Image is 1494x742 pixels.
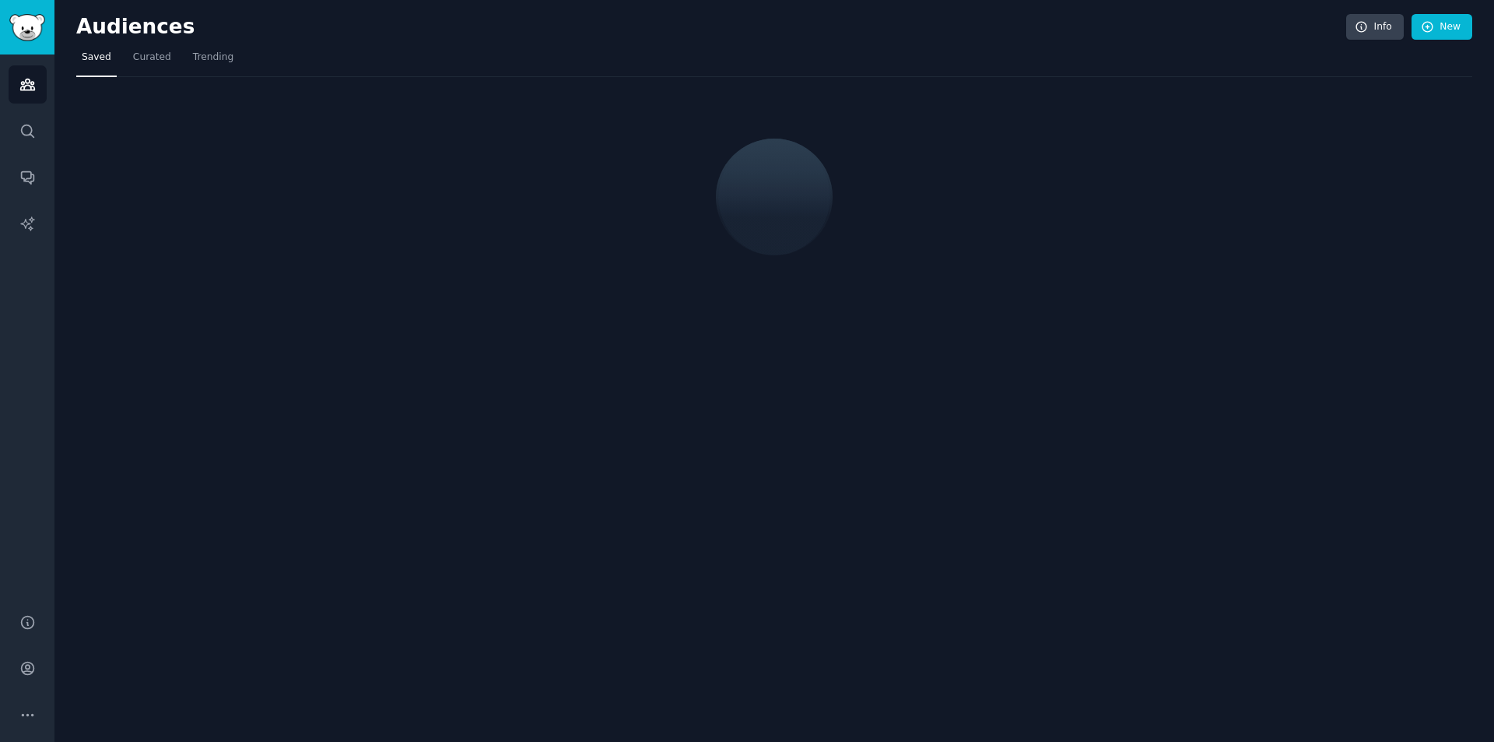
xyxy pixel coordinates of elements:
[82,51,111,65] span: Saved
[133,51,171,65] span: Curated
[1346,14,1404,40] a: Info
[188,45,239,77] a: Trending
[76,15,1346,40] h2: Audiences
[128,45,177,77] a: Curated
[9,14,45,41] img: GummySearch logo
[1412,14,1472,40] a: New
[193,51,233,65] span: Trending
[76,45,117,77] a: Saved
